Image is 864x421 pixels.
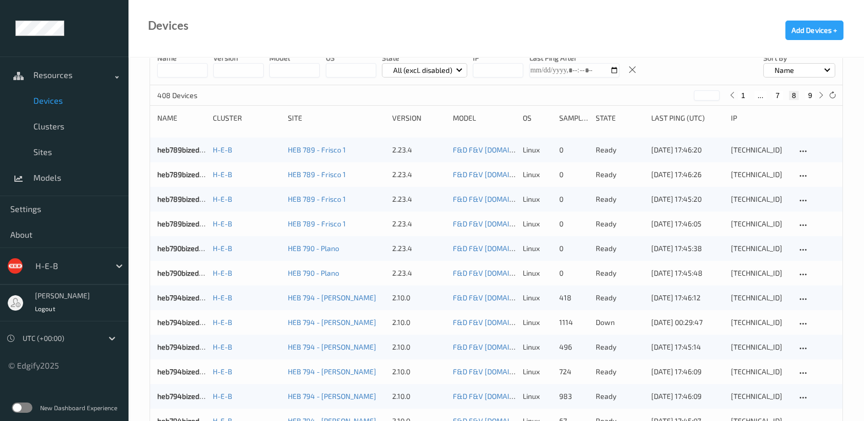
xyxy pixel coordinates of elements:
div: 983 [559,391,589,401]
a: heb789bizedg18 [157,170,211,179]
p: model [269,53,320,63]
div: [DATE] 17:45:38 [651,243,724,254]
p: ready [596,243,644,254]
div: [DATE] 17:46:12 [651,293,724,303]
div: [TECHNICAL_ID] [731,145,789,155]
p: ready [596,268,644,278]
a: heb794bizedg57 [157,318,211,327]
a: F&D F&V [DOMAIN_NAME] (Daily) [DATE] 16:30 [DATE] 16:30 Auto Save [453,244,681,253]
div: [TECHNICAL_ID] [731,391,789,401]
a: HEB 789 - Frisco 1 [288,195,346,203]
div: version [392,113,446,123]
div: [TECHNICAL_ID] [731,243,789,254]
p: ready [596,219,644,229]
a: H-E-B [213,269,232,277]
a: F&D F&V [DOMAIN_NAME] (Daily) [DATE] 16:30 [DATE] 16:30 Auto Save [453,219,681,228]
p: linux [523,317,552,328]
div: OS [523,113,552,123]
a: F&D F&V [DOMAIN_NAME] (Daily) [DATE] 16:30 [DATE] 16:30 Auto Save [453,293,681,302]
div: 0 [559,194,589,204]
div: 0 [559,219,589,229]
div: [TECHNICAL_ID] [731,342,789,352]
p: linux [523,145,552,155]
div: Last Ping (UTC) [651,113,724,123]
p: linux [523,293,552,303]
a: H-E-B [213,170,232,179]
button: Add Devices + [785,21,843,40]
div: 0 [559,268,589,278]
div: 2.10.0 [392,391,446,401]
p: All (excl. disabled) [390,65,456,75]
div: 724 [559,367,589,377]
a: F&D F&V [DOMAIN_NAME] (Daily) [DATE] 16:30 [DATE] 16:30 Auto Save [453,318,681,327]
p: linux [523,367,552,377]
p: Last Ping After [529,53,619,63]
div: Devices [148,21,189,31]
p: linux [523,243,552,254]
p: ready [596,342,644,352]
a: HEB 789 - Frisco 1 [288,170,346,179]
a: H-E-B [213,219,232,228]
p: linux [523,219,552,229]
a: F&D F&V [DOMAIN_NAME] (Daily) [DATE] 16:30 [DATE] 16:30 Auto Save [453,367,681,376]
div: [TECHNICAL_ID] [731,169,789,180]
a: heb790bizedg61 [157,244,210,253]
div: [TECHNICAL_ID] [731,367,789,377]
p: linux [523,169,552,180]
div: [DATE] 17:45:48 [651,268,724,278]
a: F&D F&V [DOMAIN_NAME] (Daily) [DATE] 16:30 [DATE] 16:30 Auto Save [453,392,681,400]
a: H-E-B [213,367,232,376]
p: OS [326,53,376,63]
p: 408 Devices [157,90,234,101]
div: Samples [559,113,589,123]
button: 7 [773,91,783,100]
div: 2.23.4 [392,243,446,254]
a: H-E-B [213,318,232,327]
a: heb789bizedg19 [157,195,211,203]
div: [DATE] 17:45:14 [651,342,724,352]
a: H-E-B [213,145,232,154]
div: 2.10.0 [392,342,446,352]
a: HEB 789 - Frisco 1 [288,219,346,228]
a: F&D F&V [DOMAIN_NAME] (Daily) [DATE] 16:30 [DATE] 16:30 Auto Save [453,145,681,154]
p: version [213,53,264,63]
a: H-E-B [213,342,232,351]
p: Name [157,53,208,63]
p: Sort by [763,53,835,63]
a: F&D F&V [DOMAIN_NAME] (Daily) [DATE] 16:30 [DATE] 16:30 Auto Save [453,269,681,277]
button: ... [755,91,767,100]
div: [DATE] 17:46:09 [651,391,724,401]
div: ip [731,113,789,123]
p: down [596,317,644,328]
p: Name [771,65,798,75]
div: 2.23.4 [392,169,446,180]
div: Name [157,113,206,123]
a: heb794bizedg56 [157,293,212,302]
div: 0 [559,169,589,180]
div: [TECHNICAL_ID] [731,194,789,204]
a: HEB 794 - [PERSON_NAME] [288,318,376,327]
a: heb794bizedg58 [157,342,212,351]
div: [DATE] 17:46:05 [651,219,724,229]
div: [DATE] 17:46:09 [651,367,724,377]
a: F&D F&V [DOMAIN_NAME] (Daily) [DATE] 16:30 [DATE] 16:30 Auto Save [453,195,681,203]
a: HEB 794 - [PERSON_NAME] [288,367,376,376]
p: linux [523,342,552,352]
div: 1114 [559,317,589,328]
div: [TECHNICAL_ID] [731,317,789,328]
a: F&D F&V [DOMAIN_NAME] (Daily) [DATE] 16:30 [DATE] 16:30 Auto Save [453,170,681,179]
a: HEB 794 - [PERSON_NAME] [288,392,376,400]
div: 418 [559,293,589,303]
a: HEB 790 - Plano [288,269,339,277]
p: ready [596,169,644,180]
a: HEB 794 - [PERSON_NAME] [288,342,376,351]
div: Site [288,113,385,123]
a: heb790bizedg63 [157,269,211,277]
p: ready [596,145,644,155]
a: heb789bizedg22 [157,219,212,228]
a: F&D F&V [DOMAIN_NAME] (Daily) [DATE] 16:30 [DATE] 16:30 Auto Save [453,342,681,351]
button: 9 [805,91,815,100]
a: heb794bizedg60 [157,392,212,400]
p: linux [523,194,552,204]
div: Cluster [213,113,281,123]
